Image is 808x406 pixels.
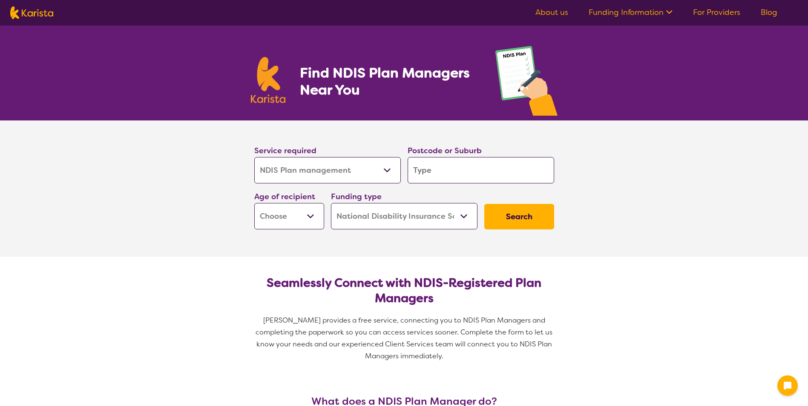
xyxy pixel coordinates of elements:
[761,7,777,17] a: Blog
[408,146,482,156] label: Postcode or Suburb
[261,275,547,306] h2: Seamlessly Connect with NDIS-Registered Plan Managers
[693,7,740,17] a: For Providers
[254,146,316,156] label: Service required
[484,204,554,229] button: Search
[589,7,673,17] a: Funding Information
[535,7,568,17] a: About us
[495,46,558,120] img: plan-management
[254,192,315,202] label: Age of recipient
[331,192,382,202] label: Funding type
[300,64,478,98] h1: Find NDIS Plan Managers Near You
[408,157,554,183] input: Type
[251,57,286,103] img: Karista logo
[10,6,53,19] img: Karista logo
[256,316,554,360] span: [PERSON_NAME] provides a free service, connecting you to NDIS Plan Managers and completing the pa...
